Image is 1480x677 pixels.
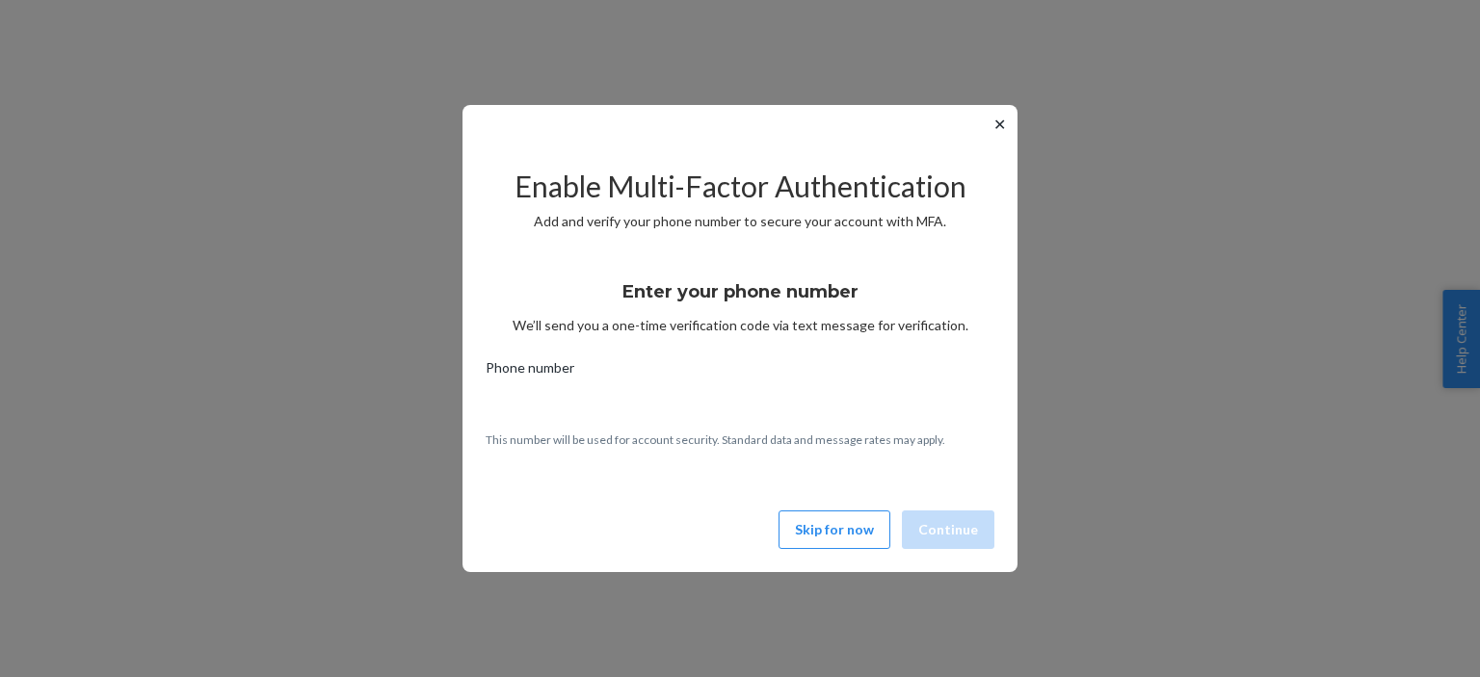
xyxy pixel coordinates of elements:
button: Skip for now [779,510,890,549]
p: Add and verify your phone number to secure your account with MFA. [486,212,994,231]
h2: Enable Multi-Factor Authentication [486,170,994,202]
span: Phone number [486,358,574,385]
button: ✕ [990,113,1010,136]
p: This number will be used for account security. Standard data and message rates may apply. [486,431,994,448]
button: Continue [902,510,994,549]
div: We’ll send you a one-time verification code via text message for verification. [486,264,994,335]
h3: Enter your phone number [622,279,859,304]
